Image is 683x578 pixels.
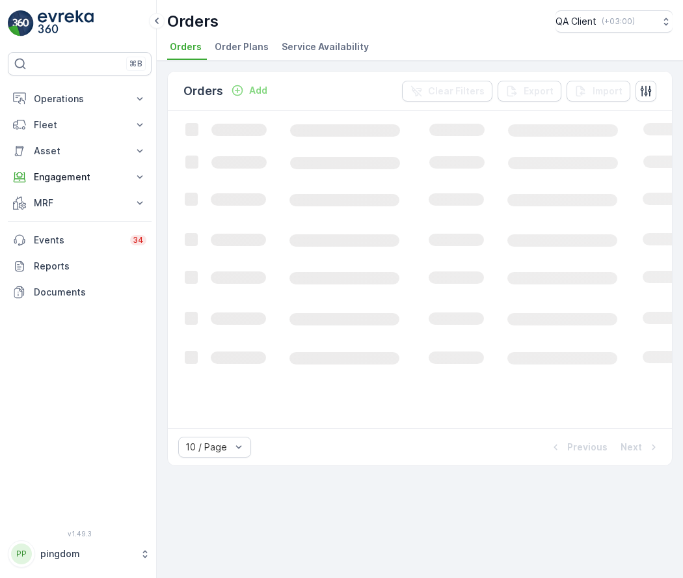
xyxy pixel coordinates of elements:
button: Clear Filters [402,81,492,102]
p: Import [593,85,623,98]
button: Engagement [8,164,152,190]
p: Fleet [34,118,126,131]
a: Reports [8,253,152,279]
p: Next [621,441,642,454]
p: Clear Filters [428,85,485,98]
button: Fleet [8,112,152,138]
p: Orders [183,82,223,100]
p: 34 [133,235,144,245]
span: v 1.49.3 [8,530,152,538]
button: MRF [8,190,152,216]
p: Orders [167,11,219,32]
p: Add [249,84,267,97]
p: Events [34,234,122,247]
p: MRF [34,197,126,210]
a: Documents [8,279,152,305]
p: Operations [34,92,126,105]
div: PP [11,544,32,564]
p: ( +03:00 ) [602,16,635,27]
p: Reports [34,260,146,273]
p: Previous [567,441,608,454]
button: PPpingdom [8,540,152,568]
img: logo_light-DOdMpM7g.png [38,10,94,36]
p: QA Client [556,15,596,28]
p: Asset [34,144,126,158]
button: Export [498,81,561,102]
img: logo [8,10,34,36]
p: Export [524,85,554,98]
p: pingdom [40,547,133,560]
span: Orders [170,40,202,53]
button: Import [567,81,630,102]
button: Next [619,439,662,455]
button: Add [226,83,273,98]
p: Documents [34,286,146,299]
p: ⌘B [129,59,142,69]
button: QA Client(+03:00) [556,10,673,33]
button: Previous [548,439,609,455]
span: Order Plans [215,40,269,53]
button: Operations [8,86,152,112]
a: Events34 [8,227,152,253]
p: Engagement [34,171,126,184]
button: Asset [8,138,152,164]
span: Service Availability [282,40,369,53]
